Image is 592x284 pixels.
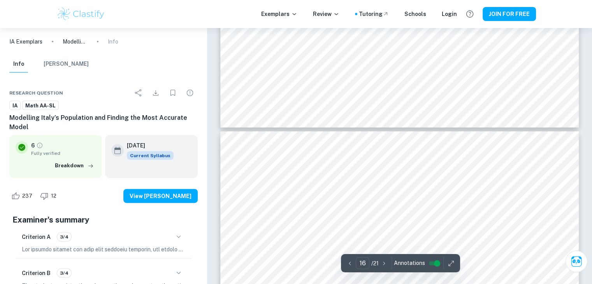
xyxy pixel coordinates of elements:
h6: Criterion B [22,269,51,277]
div: This exemplar is based on the current syllabus. Feel free to refer to it for inspiration/ideas wh... [127,151,174,160]
button: [PERSON_NAME] [44,56,89,73]
button: JOIN FOR FREE [483,7,536,21]
span: IA [10,102,20,110]
a: Math AA-SL [22,101,59,110]
a: Grade fully verified [36,142,43,149]
div: Bookmark [165,85,181,101]
a: Login [442,10,457,18]
button: View [PERSON_NAME] [123,189,198,203]
h6: [DATE] [127,141,167,150]
p: Exemplars [261,10,297,18]
button: Breakdown [53,160,96,172]
div: Share [131,85,146,101]
span: Math AA-SL [23,102,58,110]
span: 3/4 [57,233,71,240]
a: Schools [404,10,426,18]
h6: Criterion A [22,233,51,241]
span: 237 [18,192,37,200]
span: 3/4 [57,270,71,277]
a: IA [9,101,21,110]
p: Modelling Italy’s Population and Finding the Most Accurate Model [63,37,88,46]
span: Annotations [393,259,425,267]
div: Like [9,190,37,202]
span: Current Syllabus [127,151,174,160]
button: Ask Clai [566,251,587,272]
img: Clastify logo [56,6,106,22]
a: IA Exemplars [9,37,42,46]
button: Info [9,56,28,73]
div: Dislike [38,190,61,202]
h5: Examiner's summary [12,214,195,226]
a: Tutoring [359,10,389,18]
p: 6 [31,141,35,150]
p: Info [108,37,118,46]
div: Report issue [182,85,198,101]
p: Review [313,10,339,18]
div: Download [148,85,163,101]
p: / 21 [371,259,378,268]
span: 12 [47,192,61,200]
h6: Modelling Italy’s Population and Finding the Most Accurate Model [9,113,198,132]
span: Research question [9,89,63,96]
p: Lor ipsumdo sitamet con adip elit seddoeiu temporin, utl etdolo ma aliquaen admi ve qui nostrude.... [22,245,185,254]
button: Help and Feedback [463,7,476,21]
span: Fully verified [31,150,96,157]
